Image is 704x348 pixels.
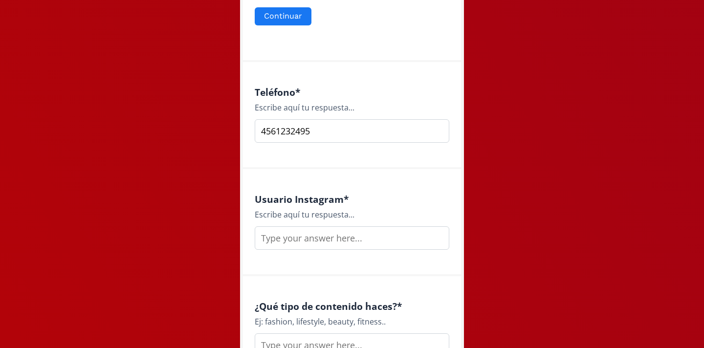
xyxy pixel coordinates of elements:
div: Escribe aquí tu respuesta... [255,209,449,220]
h4: Usuario Instagram * [255,194,449,205]
div: Ej: fashion, lifestyle, beauty, fitness.. [255,316,449,327]
h4: ¿Qué tipo de contenido haces? * [255,301,449,312]
div: Escribe aquí tu respuesta... [255,102,449,113]
input: Type your answer here... [255,119,449,143]
input: Type your answer here... [255,226,449,250]
button: Continuar [255,7,311,25]
h4: Teléfono * [255,87,449,98]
